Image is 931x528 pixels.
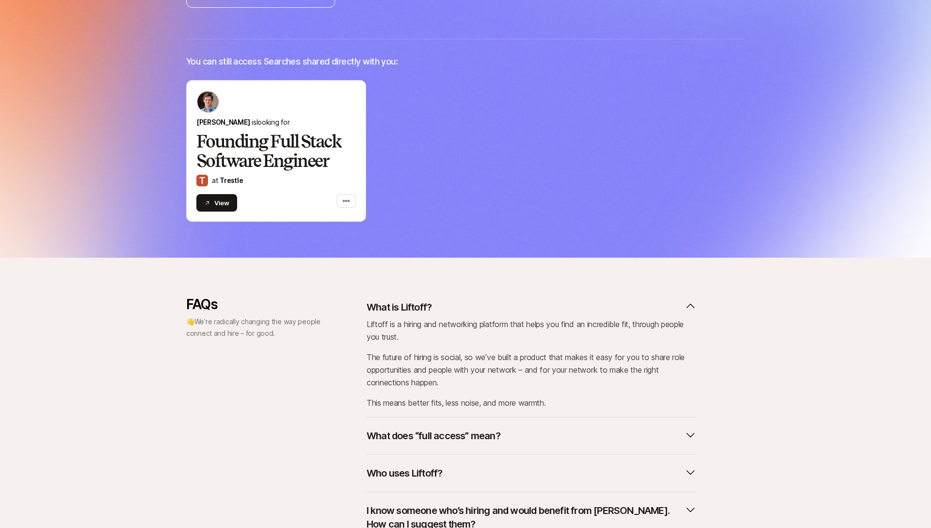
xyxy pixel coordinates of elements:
[196,132,356,171] h2: Founding Full Stack Software Engineer
[367,466,442,480] p: Who uses Liftoff?
[367,318,696,343] p: Liftoff is a hiring and networking platform that helps you find an incredible fit, through people...
[186,55,398,68] p: You can still access Searches shared directly with you:
[367,351,696,389] p: The future of hiring is social, so we’ve built a product that makes it easy for you to share role...
[367,396,696,409] p: This means better fits, less noise, and more warmth.
[367,425,696,446] button: What does “full access” mean?
[196,194,237,212] button: View
[186,316,322,339] p: 👋
[196,118,250,126] span: [PERSON_NAME]
[196,175,208,186] img: Trestle
[186,317,321,337] span: We’re radically changing the way people connect and hire – for good.
[197,91,219,113] img: 3263d9e2_344a_4053_b33f_6d0678704667.jpg
[196,116,356,128] p: is looking for
[367,300,432,314] p: What is Liftoff?
[367,462,696,484] button: Who uses Liftoff?
[186,297,322,312] p: FAQs
[212,175,243,186] p: at
[367,297,696,318] button: What is Liftoff?
[220,176,243,184] a: Trestle
[367,318,696,409] div: What is Liftoff?
[367,429,500,443] p: What does “full access” mean?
